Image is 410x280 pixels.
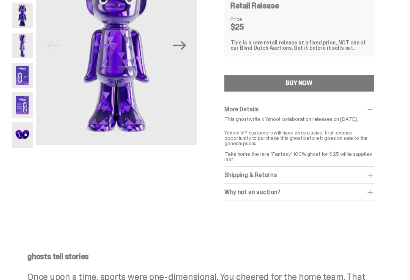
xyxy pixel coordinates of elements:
[230,17,268,22] dt: Price
[224,125,374,162] p: Yahoo! VIP customers will have an exclusive, first-chance opportunity to purchase this ghost befo...
[230,2,279,10] h4: Retail Release
[293,45,355,52] span: Get it before it sells out.
[171,37,188,54] button: Next
[12,63,33,89] img: Yahoo-HG---5.png
[12,33,33,59] img: Yahoo-HG---4.png
[224,117,374,122] p: This ghostwrite x Yahoo! collaboration releases on [DATE].
[230,24,268,31] dd: $25
[224,75,374,92] button: BUY NOW
[12,93,33,118] img: Yahoo-HG---6.png
[230,40,368,51] div: This is a rare retail release at a fixed price, NOT one of our Blind Dutch Auctions.
[224,106,259,114] span: More Details
[27,253,377,261] p: ghosts tell stories
[12,3,33,28] img: Yahoo-HG---3.png
[224,172,374,179] div: Shipping & Returns
[224,189,374,196] div: Why not an auction?
[12,123,33,148] img: Yahoo-HG---7.png
[286,81,312,87] div: BUY NOW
